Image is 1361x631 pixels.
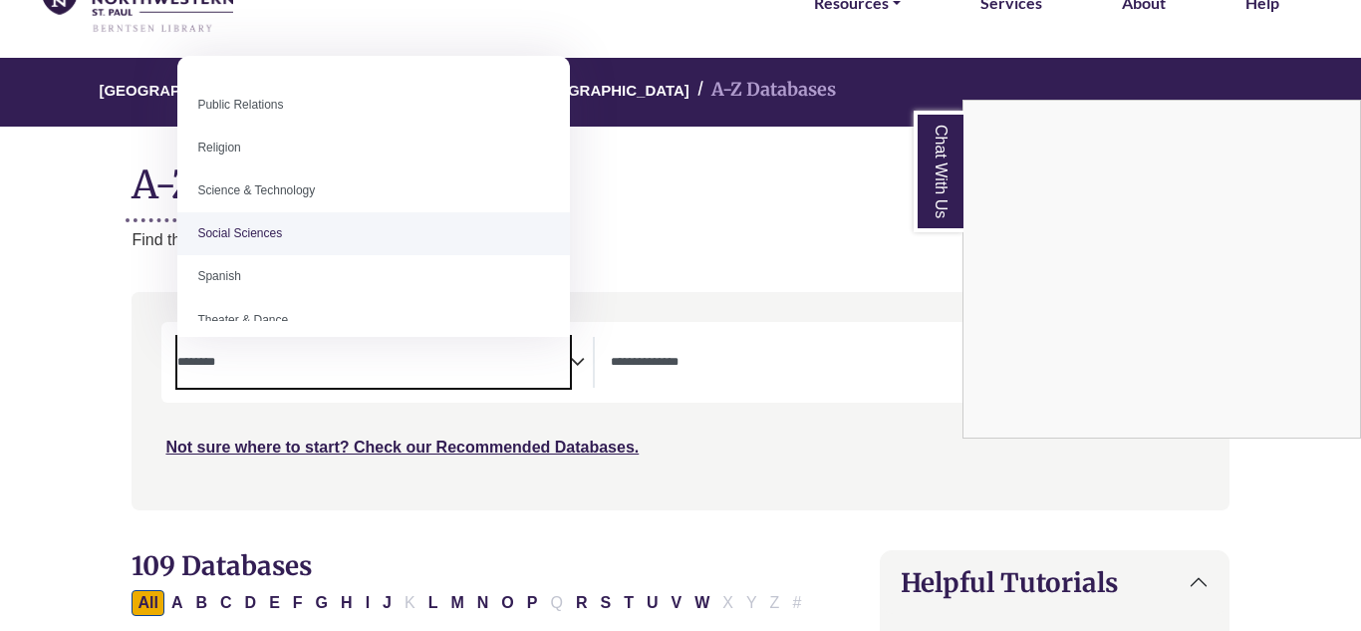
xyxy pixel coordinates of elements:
iframe: Chat Widget [963,101,1360,438]
li: Science & Technology [177,169,569,212]
li: Spanish [177,255,569,298]
li: Theater & Dance [177,299,569,342]
li: Religion [177,127,569,169]
div: Chat With Us [962,100,1361,439]
li: Public Relations [177,84,569,127]
li: Social Sciences [177,212,569,255]
a: Chat With Us [914,111,963,232]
